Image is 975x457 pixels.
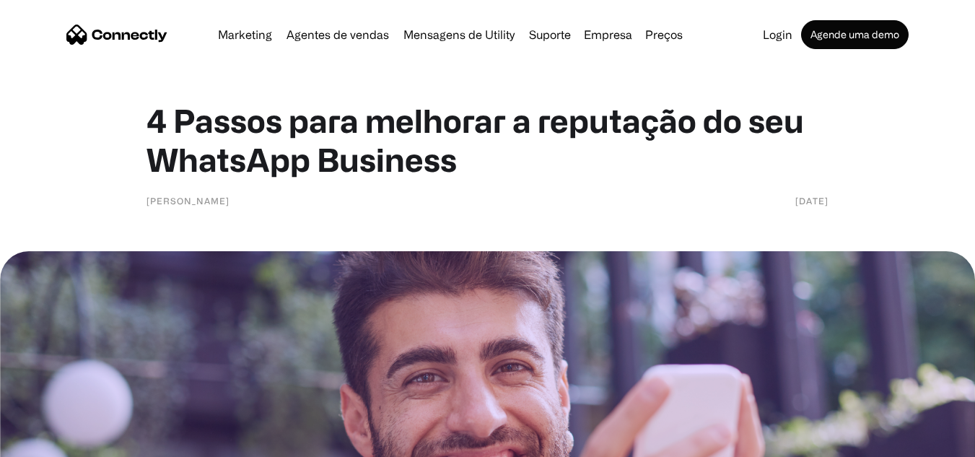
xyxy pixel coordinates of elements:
a: Mensagens de Utility [398,29,520,40]
div: Empresa [584,25,632,45]
div: [PERSON_NAME] [147,193,229,208]
a: Suporte [523,29,577,40]
a: Agende uma demo [801,20,909,49]
a: Preços [639,29,688,40]
a: Login [757,29,798,40]
div: Empresa [580,25,637,45]
a: Marketing [212,29,278,40]
aside: Language selected: Português (Brasil) [14,432,87,452]
h1: 4 Passos para melhorar a reputação do seu WhatsApp Business [147,101,829,179]
div: [DATE] [795,193,828,208]
a: home [66,24,167,45]
a: Agentes de vendas [281,29,395,40]
ul: Language list [29,432,87,452]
